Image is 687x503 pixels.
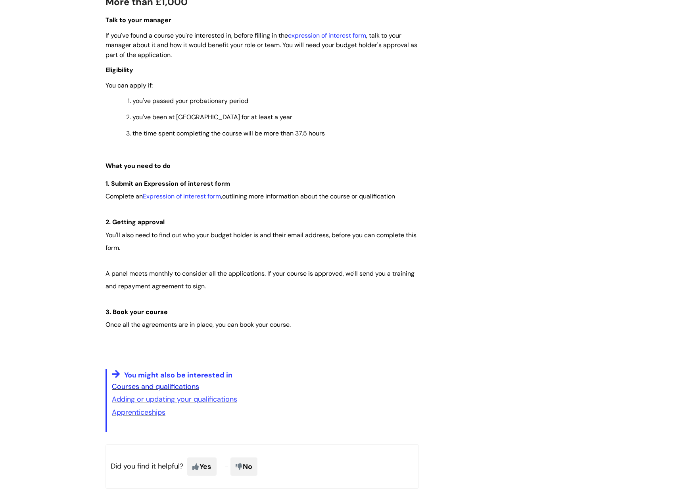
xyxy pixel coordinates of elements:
[106,308,168,316] strong: 3. Book your course
[222,192,395,200] span: outlining more information about the course or qualification
[143,192,221,200] a: Expression of interest form
[187,457,217,476] span: Yes
[124,370,232,380] span: You might also be interested in
[132,129,325,137] span: the time spent completing the course will be more than 37.5 hours
[112,382,199,391] a: Courses and qualifications
[132,97,248,105] span: you've passed your probationary period
[106,31,417,59] span: If you've found a course you're interested in, before filling in the , talk to your manager about...
[112,394,237,404] a: Adding or updating your qualifications
[106,81,153,90] span: You can apply if:
[106,444,419,489] p: Did you find it helpful?
[106,320,291,329] span: Once all the agreements are in place, you can book your course.
[106,218,165,226] strong: 2. Getting approval
[106,179,230,188] strong: 1. Submit an Expression of interest form
[106,16,171,24] span: Talk to your manager
[106,269,415,290] span: A panel meets monthly to consider all the applications. If your course is approved, we'll send yo...
[230,457,257,476] span: No
[112,408,165,417] a: Apprenticeships
[288,31,366,40] a: expression of interest form
[106,192,222,200] span: Complete an ,
[132,113,292,121] span: you've been at [GEOGRAPHIC_DATA] for at least a year
[106,66,133,74] span: Eligibility
[106,162,171,170] span: What you need to do
[106,231,416,252] span: You'll also need to find out who your budget holder is and their email address, before you can co...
